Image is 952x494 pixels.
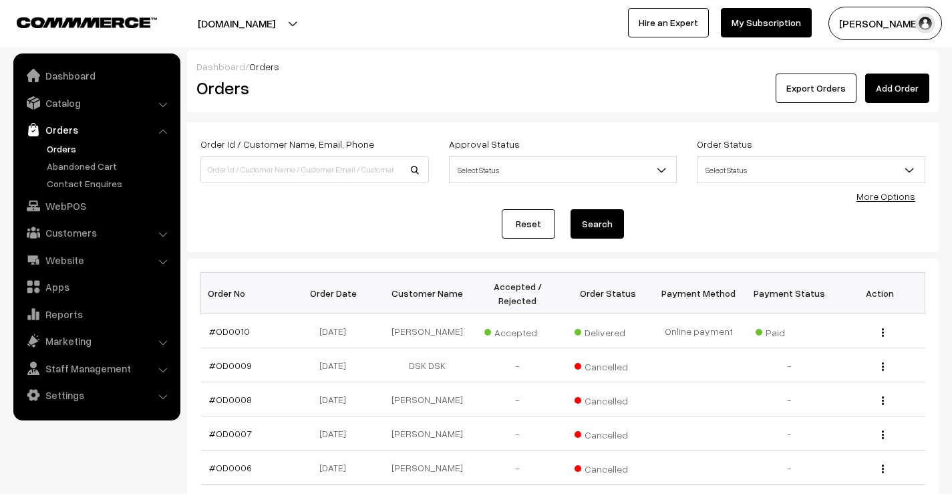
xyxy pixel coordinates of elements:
[472,416,563,451] td: -
[744,416,835,451] td: -
[17,329,176,353] a: Marketing
[200,156,429,183] input: Order Id / Customer Name / Customer Email / Customer Phone
[697,137,752,151] label: Order Status
[17,275,176,299] a: Apps
[249,61,279,72] span: Orders
[209,428,252,439] a: #OD0007
[865,74,929,103] a: Add Order
[17,91,176,115] a: Catalog
[200,137,374,151] label: Order Id / Customer Name, Email, Phone
[744,273,835,314] th: Payment Status
[472,451,563,485] td: -
[17,248,176,272] a: Website
[653,273,744,314] th: Payment Method
[776,74,856,103] button: Export Orders
[744,382,835,416] td: -
[291,348,382,382] td: [DATE]
[382,416,473,451] td: [PERSON_NAME]
[382,348,473,382] td: DSK DSK
[17,13,134,29] a: COMMMERCE
[17,64,176,88] a: Dashboard
[882,328,884,337] img: Menu
[382,382,473,416] td: [PERSON_NAME]
[744,451,835,485] td: -
[209,326,250,337] a: #OD0010
[196,78,428,98] h2: Orders
[291,382,382,416] td: [DATE]
[472,273,563,314] th: Accepted / Rejected
[449,137,520,151] label: Approval Status
[291,451,382,485] td: [DATE]
[291,273,382,314] th: Order Date
[196,59,929,74] div: /
[17,356,176,380] a: Staff Management
[17,221,176,245] a: Customers
[563,273,654,314] th: Order Status
[201,273,292,314] th: Order No
[209,360,252,371] a: #OD0009
[484,322,551,340] span: Accepted
[17,194,176,218] a: WebPOS
[575,356,641,374] span: Cancelled
[502,209,555,239] a: Reset
[575,322,641,340] span: Delivered
[882,362,884,371] img: Menu
[882,465,884,473] img: Menu
[17,118,176,142] a: Orders
[653,314,744,348] td: Online payment
[915,13,935,33] img: user
[209,394,252,405] a: #OD0008
[721,8,812,37] a: My Subscription
[450,158,677,182] span: Select Status
[43,176,176,191] a: Contact Enquires
[571,209,624,239] button: Search
[17,17,157,27] img: COMMMERCE
[291,314,382,348] td: [DATE]
[382,451,473,485] td: [PERSON_NAME]
[575,390,641,408] span: Cancelled
[151,7,322,40] button: [DOMAIN_NAME]
[196,61,245,72] a: Dashboard
[43,142,176,156] a: Orders
[472,382,563,416] td: -
[744,348,835,382] td: -
[575,459,641,476] span: Cancelled
[17,383,176,407] a: Settings
[697,156,925,183] span: Select Status
[882,396,884,405] img: Menu
[472,348,563,382] td: -
[856,191,915,202] a: More Options
[828,7,942,40] button: [PERSON_NAME]…
[291,416,382,451] td: [DATE]
[756,322,822,340] span: Paid
[628,8,709,37] a: Hire an Expert
[209,462,252,473] a: #OD0006
[834,273,925,314] th: Action
[43,159,176,173] a: Abandoned Cart
[382,314,473,348] td: [PERSON_NAME]
[575,424,641,442] span: Cancelled
[382,273,473,314] th: Customer Name
[17,302,176,326] a: Reports
[697,158,925,182] span: Select Status
[449,156,677,183] span: Select Status
[882,430,884,439] img: Menu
